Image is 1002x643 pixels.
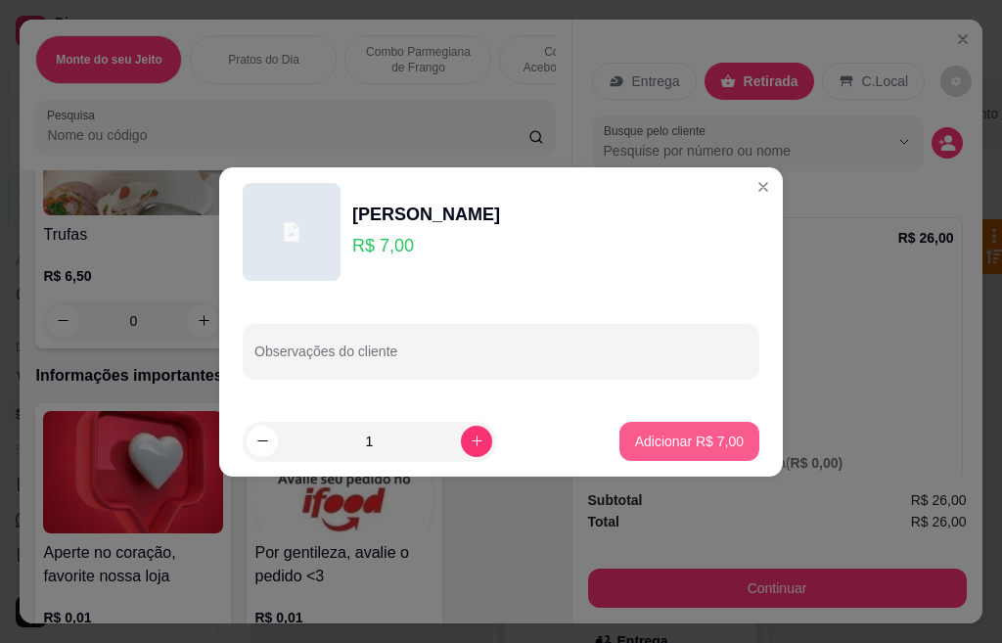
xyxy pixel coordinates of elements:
div: [PERSON_NAME] [352,201,500,228]
p: R$ 7,00 [352,232,500,259]
input: Observações do cliente [254,349,748,369]
p: Adicionar R$ 7,00 [635,432,744,451]
button: increase-product-quantity [461,426,492,457]
button: decrease-product-quantity [247,426,278,457]
button: Adicionar R$ 7,00 [619,422,759,461]
button: Close [748,171,779,203]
